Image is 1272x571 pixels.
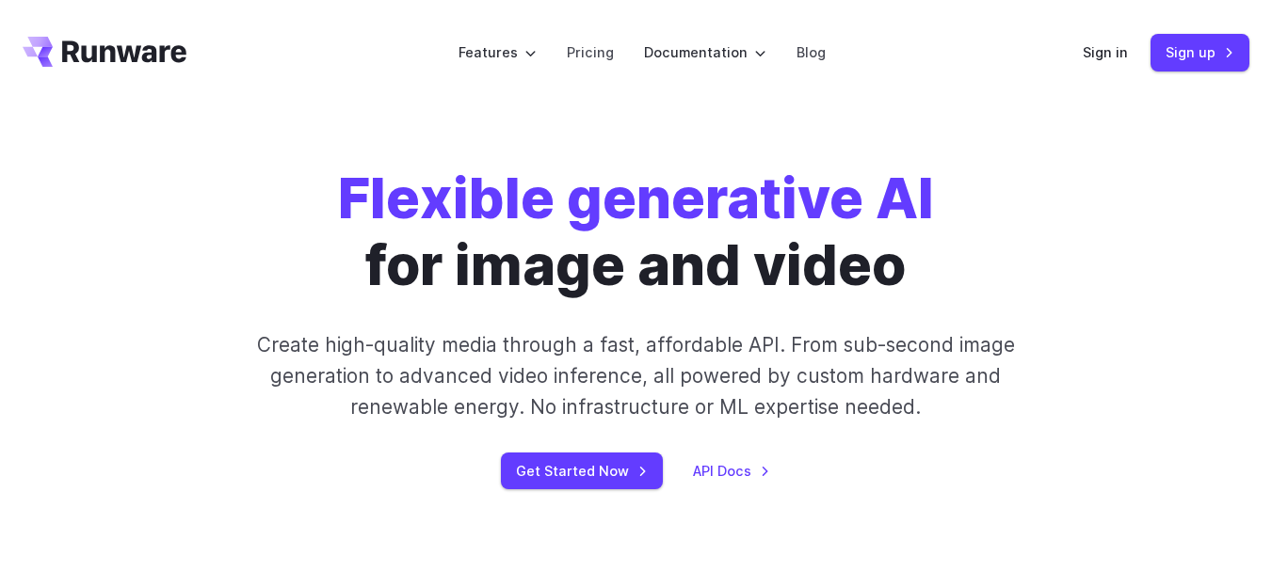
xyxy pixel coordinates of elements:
[338,165,934,231] strong: Flexible generative AI
[1151,34,1249,71] a: Sign up
[693,460,770,482] a: API Docs
[338,166,934,299] h1: for image and video
[501,452,663,489] a: Get Started Now
[567,41,614,63] a: Pricing
[797,41,826,63] a: Blog
[244,329,1029,423] p: Create high-quality media through a fast, affordable API. From sub-second image generation to adv...
[459,41,537,63] label: Features
[1083,41,1128,63] a: Sign in
[23,37,186,67] a: Go to /
[644,41,766,63] label: Documentation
